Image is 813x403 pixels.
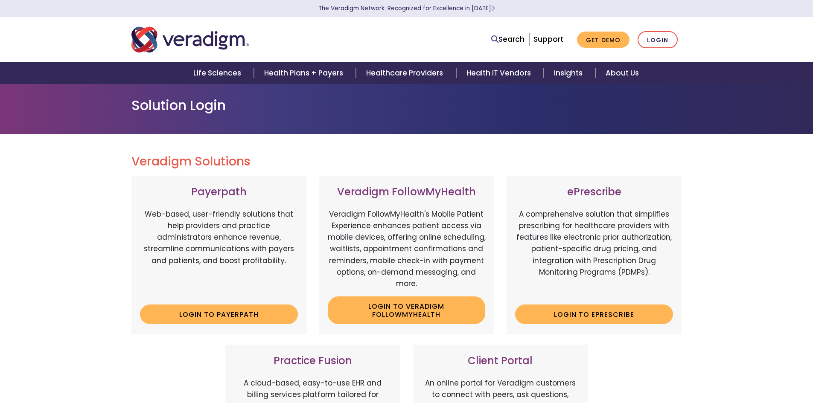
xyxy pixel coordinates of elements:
a: Health Plans + Payers [254,62,356,84]
a: Login [638,31,678,49]
a: Login to Veradigm FollowMyHealth [328,296,486,324]
h1: Solution Login [131,97,682,113]
h3: Practice Fusion [234,355,392,367]
p: Web-based, user-friendly solutions that help providers and practice administrators enhance revenu... [140,209,298,298]
a: Search [491,34,525,45]
a: Login to Payerpath [140,304,298,324]
h3: Veradigm FollowMyHealth [328,186,486,198]
a: Insights [544,62,595,84]
a: Healthcare Providers [356,62,456,84]
p: Veradigm FollowMyHealth's Mobile Patient Experience enhances patient access via mobile devices, o... [328,209,486,290]
a: Get Demo [577,32,629,48]
a: About Us [595,62,649,84]
a: Support [533,34,563,44]
a: The Veradigm Network: Recognized for Excellence in [DATE]Learn More [318,4,495,12]
span: Learn More [491,4,495,12]
h3: ePrescribe [515,186,673,198]
a: Life Sciences [183,62,254,84]
h3: Payerpath [140,186,298,198]
a: Login to ePrescribe [515,304,673,324]
p: A comprehensive solution that simplifies prescribing for healthcare providers with features like ... [515,209,673,298]
a: Health IT Vendors [456,62,544,84]
h3: Client Portal [422,355,580,367]
img: Veradigm logo [131,26,249,54]
h2: Veradigm Solutions [131,154,682,169]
